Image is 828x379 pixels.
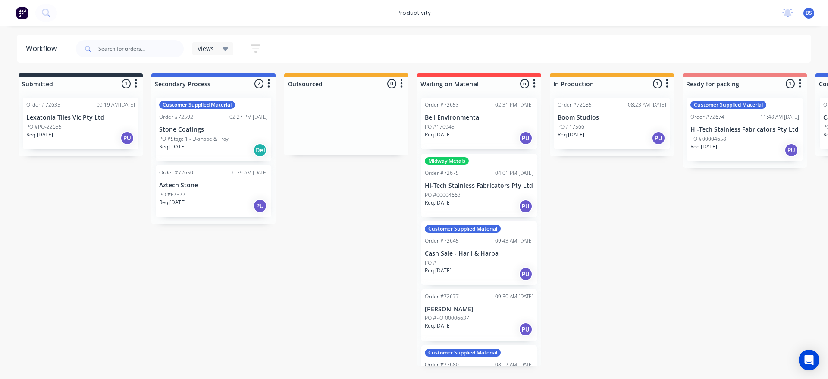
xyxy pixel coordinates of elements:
div: 10:29 AM [DATE] [229,169,268,177]
div: Open Intercom Messenger [799,350,819,370]
p: Req. [DATE] [425,131,452,139]
span: Views [198,44,214,53]
p: Req. [DATE] [425,199,452,207]
div: PU [519,322,533,336]
p: PO #00004663 [425,191,461,199]
p: Req. [DATE] [690,143,717,151]
img: Factory [16,6,28,19]
p: [PERSON_NAME] [425,306,533,313]
div: 08:17 AM [DATE] [495,361,533,369]
p: PO #Stage 1 - U-shape & Tray [159,135,229,143]
p: PO #F7577 [159,191,185,199]
div: Order #72685 [558,101,592,109]
p: PO #00004658 [690,135,726,143]
div: 02:31 PM [DATE] [495,101,533,109]
div: Order #72674 [690,113,724,121]
p: Req. [DATE] [425,267,452,275]
div: 11:48 AM [DATE] [761,113,799,121]
div: PU [652,131,665,145]
div: Customer Supplied Material [425,225,501,233]
div: productivity [393,6,435,19]
div: Order #7268508:23 AM [DATE]Boom StudiosPO #17566Req.[DATE]PU [554,98,670,149]
p: Req. [DATE] [26,131,53,139]
p: Lexatonia Tiles Vic Pty Ltd [26,114,135,121]
div: 09:30 AM [DATE] [495,293,533,300]
div: PU [519,267,533,281]
div: Order #72680 [425,361,459,369]
div: Order #72675 [425,169,459,177]
p: Req. [DATE] [159,143,186,151]
div: 08:23 AM [DATE] [628,101,666,109]
div: 04:01 PM [DATE] [495,169,533,177]
div: Customer Supplied MaterialOrder #7259202:27 PM [DATE]Stone CoatingsPO #Stage 1 - U-shape & TrayRe... [156,98,271,161]
p: Boom Studios [558,114,666,121]
p: PO #PO-00006637 [425,314,469,322]
p: Req. [DATE] [425,322,452,330]
div: Order #7267709:30 AM [DATE][PERSON_NAME]PO #PO-00006637Req.[DATE]PU [421,289,537,341]
div: Customer Supplied Material [690,101,766,109]
div: PU [784,143,798,157]
div: Order #7263509:19 AM [DATE]Lexatonia Tiles Vic Pty LtdPO #PO-22655Req.[DATE]PU [23,98,138,149]
p: Hi-Tech Stainless Fabricators Pty Ltd [690,126,799,133]
div: Order #7265010:29 AM [DATE]Aztech StonePO #F7577Req.[DATE]PU [156,165,271,217]
p: Req. [DATE] [558,131,584,139]
p: Hi-Tech Stainless Fabricators Pty Ltd [425,182,533,189]
div: Order #72635 [26,101,60,109]
div: Midway MetalsOrder #7267504:01 PM [DATE]Hi-Tech Stainless Fabricators Pty LtdPO #00004663Req.[DAT... [421,154,537,217]
div: 02:27 PM [DATE] [229,113,268,121]
div: Customer Supplied Material [425,349,501,357]
div: Order #72645 [425,237,459,245]
p: PO #170945 [425,123,455,131]
p: Bell Environmental [425,114,533,121]
p: Req. [DATE] [159,199,186,206]
p: Aztech Stone [159,182,268,189]
div: PU [120,131,134,145]
div: Order #7265302:31 PM [DATE]Bell EnvironmentalPO #170945Req.[DATE]PU [421,98,537,149]
div: Order #72677 [425,293,459,300]
div: Midway Metals [425,157,469,165]
div: Order #72592 [159,113,193,121]
input: Search for orders... [98,40,184,57]
p: PO # [425,259,436,267]
div: Del [253,143,267,157]
p: Stone Coatings [159,126,268,133]
div: PU [253,199,267,213]
div: PU [519,199,533,213]
span: BS [806,9,812,17]
p: PO #17566 [558,123,584,131]
div: Order #72650 [159,169,193,177]
div: Customer Supplied Material [159,101,235,109]
p: Cash Sale - Harli & Harpa [425,250,533,257]
div: Workflow [26,44,61,54]
div: Customer Supplied MaterialOrder #7264509:43 AM [DATE]Cash Sale - Harli & HarpaPO #Req.[DATE]PU [421,221,537,285]
div: 09:19 AM [DATE] [97,101,135,109]
div: Order #72653 [425,101,459,109]
p: PO #PO-22655 [26,123,62,131]
div: PU [519,131,533,145]
div: Customer Supplied MaterialOrder #7267411:48 AM [DATE]Hi-Tech Stainless Fabricators Pty LtdPO #000... [687,98,803,161]
div: 09:43 AM [DATE] [495,237,533,245]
